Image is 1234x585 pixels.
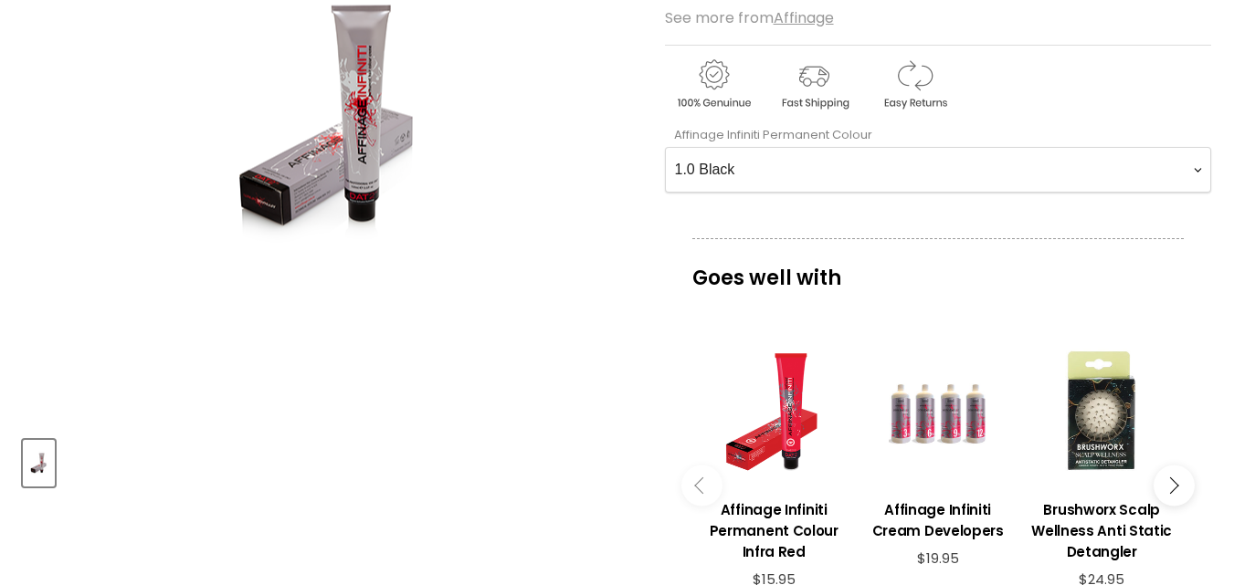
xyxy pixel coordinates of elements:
[917,548,959,568] span: $19.95
[1028,486,1174,571] a: View product:Brushworx Scalp Wellness Anti Static Detangler
[701,499,847,562] h3: Affinage Infiniti Permanent Colour Infra Red
[1143,499,1216,567] iframe: Gorgias live chat messenger
[1028,499,1174,562] h3: Brushworx Scalp Wellness Anti Static Detangler
[25,442,53,485] img: Affinage Infiniti Permanent Colour
[665,7,834,28] span: See more from
[665,126,872,143] label: Affinage Infiniti Permanent Colour
[692,238,1184,298] p: Goes well with
[866,57,963,112] img: returns.gif
[765,57,862,112] img: shipping.gif
[838,82,1216,503] iframe: Gorgias live chat window
[20,434,638,486] div: Product thumbnails
[865,486,1010,550] a: View product:Affinage Infiniti Cream Developers
[701,486,847,571] a: View product:Affinage Infiniti Permanent Colour Infra Red
[865,499,1010,541] h3: Affinage Infiniti Cream Developers
[665,57,762,112] img: genuine.gif
[774,7,834,28] a: Affinage
[23,440,55,486] button: Affinage Infiniti Permanent Colour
